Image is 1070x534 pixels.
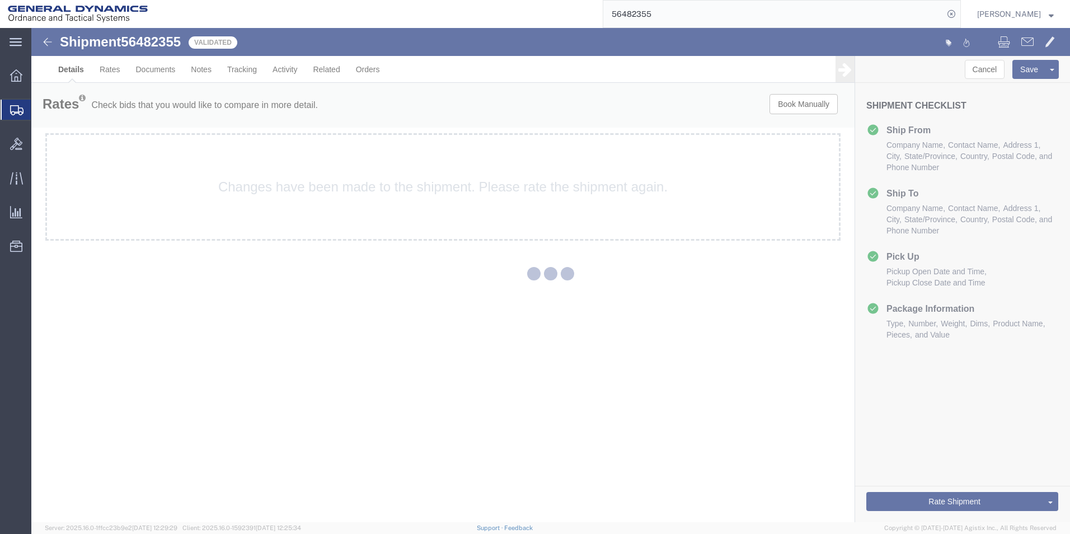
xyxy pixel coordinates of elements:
[977,7,1054,21] button: [PERSON_NAME]
[884,523,1057,533] span: Copyright © [DATE]-[DATE] Agistix Inc., All Rights Reserved
[45,524,177,531] span: Server: 2025.16.0-1ffcc23b9e2
[182,524,301,531] span: Client: 2025.16.0-1592391
[504,524,533,531] a: Feedback
[8,6,148,22] img: logo
[603,1,944,27] input: Search for shipment number, reference number
[256,524,301,531] span: [DATE] 12:25:34
[477,524,505,531] a: Support
[977,8,1041,20] span: Perry Murray
[132,524,177,531] span: [DATE] 12:29:29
